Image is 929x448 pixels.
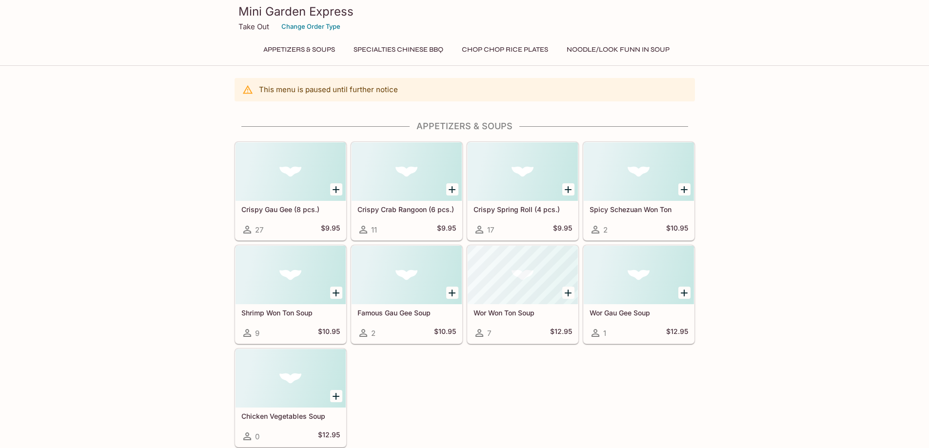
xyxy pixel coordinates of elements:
[255,432,259,441] span: 0
[258,43,340,57] button: Appetizers & Soups
[357,205,456,214] h5: Crispy Crab Rangoon (6 pcs.)
[468,142,578,201] div: Crispy Spring Roll (4 pcs.)
[357,309,456,317] h5: Famous Gau Gee Soup
[553,224,572,235] h5: $9.95
[434,327,456,339] h5: $10.95
[666,224,688,235] h5: $10.95
[487,225,494,234] span: 17
[467,245,578,344] a: Wor Won Ton Soup7$12.95
[487,329,491,338] span: 7
[236,246,346,304] div: Shrimp Won Ton Soup
[330,287,342,299] button: Add Shrimp Won Ton Soup
[236,349,346,408] div: Chicken Vegetables Soup
[467,142,578,240] a: Crispy Spring Roll (4 pcs.)17$9.95
[550,327,572,339] h5: $12.95
[590,205,688,214] h5: Spicy Schezuan Won Ton
[474,309,572,317] h5: Wor Won Ton Soup
[678,287,691,299] button: Add Wor Gau Gee Soup
[235,349,346,447] a: Chicken Vegetables Soup0$12.95
[561,43,675,57] button: Noodle/Look Funn in Soup
[371,329,376,338] span: 2
[348,43,449,57] button: Specialties Chinese BBQ
[255,329,259,338] span: 9
[562,183,574,195] button: Add Crispy Spring Roll (4 pcs.)
[238,4,691,19] h3: Mini Garden Express
[318,430,340,442] h5: $12.95
[351,245,462,344] a: Famous Gau Gee Soup2$10.95
[584,246,694,304] div: Wor Gau Gee Soup
[255,225,263,234] span: 27
[318,327,340,339] h5: $10.95
[446,287,458,299] button: Add Famous Gau Gee Soup
[678,183,691,195] button: Add Spicy Schezuan Won Ton
[330,183,342,195] button: Add Crispy Gau Gee (8 pcs.)
[277,19,345,34] button: Change Order Type
[241,412,340,420] h5: Chicken Vegetables Soup
[562,287,574,299] button: Add Wor Won Ton Soup
[603,329,606,338] span: 1
[330,390,342,402] button: Add Chicken Vegetables Soup
[474,205,572,214] h5: Crispy Spring Roll (4 pcs.)
[584,142,694,201] div: Spicy Schezuan Won Ton
[437,224,456,235] h5: $9.95
[236,142,346,201] div: Crispy Gau Gee (8 pcs.)
[238,22,269,31] p: Take Out
[446,183,458,195] button: Add Crispy Crab Rangoon (6 pcs.)
[603,225,608,234] span: 2
[666,327,688,339] h5: $12.95
[371,225,377,234] span: 11
[235,142,346,240] a: Crispy Gau Gee (8 pcs.)27$9.95
[241,309,340,317] h5: Shrimp Won Ton Soup
[456,43,553,57] button: Chop Chop Rice Plates
[352,246,462,304] div: Famous Gau Gee Soup
[241,205,340,214] h5: Crispy Gau Gee (8 pcs.)
[352,142,462,201] div: Crispy Crab Rangoon (6 pcs.)
[590,309,688,317] h5: Wor Gau Gee Soup
[259,85,398,94] p: This menu is paused until further notice
[351,142,462,240] a: Crispy Crab Rangoon (6 pcs.)11$9.95
[235,245,346,344] a: Shrimp Won Ton Soup9$10.95
[583,142,694,240] a: Spicy Schezuan Won Ton2$10.95
[468,246,578,304] div: Wor Won Ton Soup
[321,224,340,235] h5: $9.95
[583,245,694,344] a: Wor Gau Gee Soup1$12.95
[235,121,695,132] h4: Appetizers & Soups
